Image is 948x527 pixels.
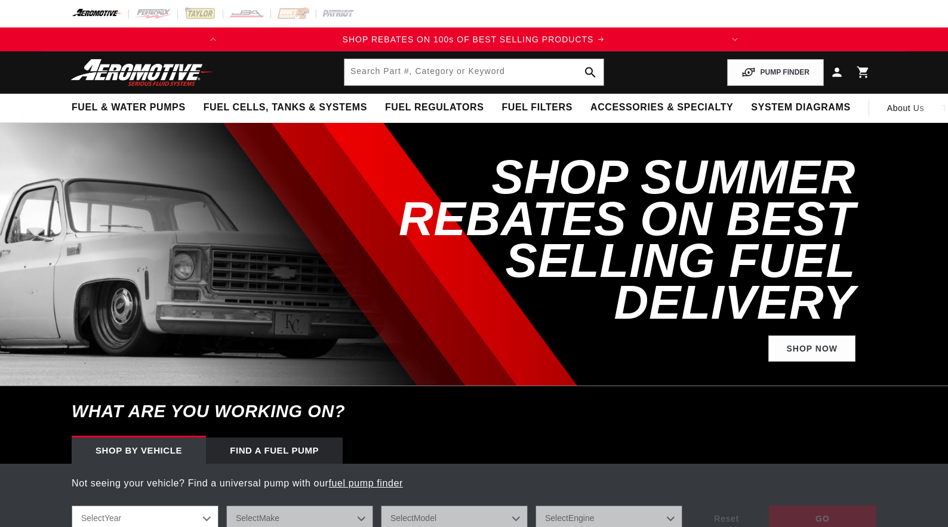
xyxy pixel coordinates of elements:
[72,101,186,114] span: Fuel & Water Pumps
[206,437,343,464] div: Find a Fuel Pump
[63,94,195,122] summary: Fuel & Water Pumps
[195,94,376,122] summary: Fuel Cells, Tanks & Systems
[343,35,594,44] span: SHOP REBATES ON 100s OF BEST SELLING PRODUCTS
[501,101,573,114] span: Fuel Filters
[727,59,824,86] button: PUMP FINDER
[344,59,604,85] input: Search by Part Number, Category or Keyword
[376,94,493,122] summary: Fuel Regulators
[742,94,859,122] summary: System Diagrams
[493,94,581,122] summary: Fuel Filters
[590,101,733,114] span: Accessories & Specialty
[577,59,604,85] button: search button
[887,103,924,113] span: About Us
[225,33,723,46] div: Announcement
[42,27,906,51] slideshow-component: Translation missing: en.sections.announcements.announcement_bar
[67,58,217,87] img: Aeromotive
[385,101,484,114] span: Fuel Regulators
[42,386,906,437] h6: What are you working on?
[204,101,367,114] span: Fuel Cells, Tanks & Systems
[768,335,855,362] a: Shop Now
[723,27,747,51] button: Translation missing: en.sections.announcements.next_announcement
[581,94,742,122] summary: Accessories & Specialty
[751,101,850,114] span: System Diagrams
[345,156,855,323] h2: SHOP SUMMER REBATES ON BEST SELLING FUEL DELIVERY
[225,33,723,46] div: 1 of 2
[72,476,876,491] p: Not seeing your vehicle? Find a universal pump with our
[878,94,933,122] a: About Us
[329,478,403,488] a: fuel pump finder
[201,27,225,51] button: Translation missing: en.sections.announcements.previous_announcement
[225,33,723,46] a: SHOP REBATES ON 100s OF BEST SELLING PRODUCTS
[72,437,206,464] div: Shop by vehicle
